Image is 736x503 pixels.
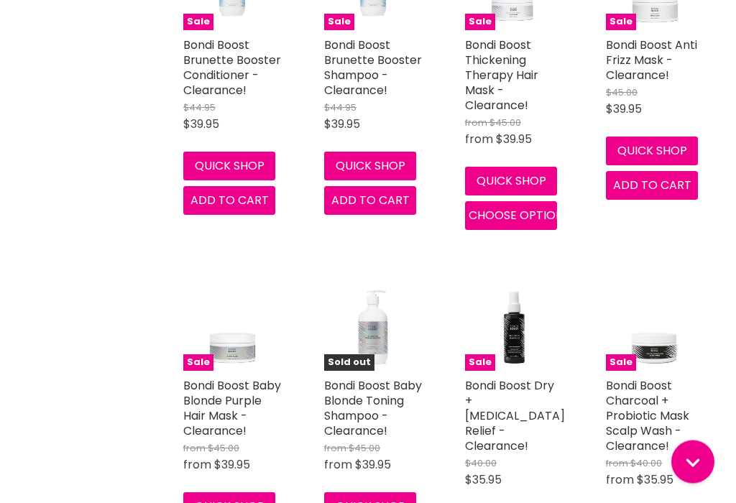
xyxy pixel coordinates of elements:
[630,457,662,471] span: $40.00
[183,14,213,31] span: Sale
[183,274,281,372] img: Bondi Boost Baby Blonde Purple Hair Mask - Clearance!
[324,274,422,372] a: Bondi Boost Baby Blonde Toning Shampoo - Clearance!Sold out
[324,457,352,474] span: from
[613,177,691,194] span: Add to cart
[208,442,239,456] span: $45.00
[349,442,380,456] span: $45.00
[324,116,360,133] span: $39.95
[324,355,374,372] span: Sold out
[606,137,698,166] button: Quick shop
[465,14,495,31] span: Sale
[465,202,557,231] button: Choose options
[324,274,422,372] img: Bondi Boost Baby Blonde Toning Shampoo - Clearance!
[465,378,565,455] a: Bondi Boost Dry + [MEDICAL_DATA] Relief - Clearance!
[606,101,642,118] span: $39.95
[183,355,213,372] span: Sale
[214,457,250,474] span: $39.95
[183,152,275,181] button: Quick shop
[355,457,391,474] span: $39.95
[606,378,689,455] a: Bondi Boost Charcoal + Probiotic Mask Scalp Wash - Clearance!
[606,86,638,100] span: $45.00
[324,187,416,216] button: Add to cart
[606,355,636,372] span: Sale
[469,208,570,224] span: Choose options
[183,187,275,216] button: Add to cart
[465,274,563,372] img: Bondi Boost Dry + Itchy Scalp Relief - Clearance!
[465,274,563,372] a: Bondi Boost Dry + Itchy Scalp Relief - Clearance!Sale
[606,37,697,84] a: Bondi Boost Anti Frizz Mask - Clearance!
[183,442,206,456] span: from
[606,472,634,489] span: from
[183,116,219,133] span: $39.95
[606,14,636,31] span: Sale
[465,37,538,114] a: Bondi Boost Thickening Therapy Hair Mask - Clearance!
[465,116,487,130] span: from
[465,355,495,372] span: Sale
[465,131,493,148] span: from
[324,101,356,115] span: $44.95
[324,152,416,181] button: Quick shop
[606,172,698,200] button: Add to cart
[183,274,281,372] a: Bondi Boost Baby Blonde Purple Hair Mask - Clearance!Sale
[664,435,722,489] iframe: Gorgias live chat messenger
[324,378,422,440] a: Bondi Boost Baby Blonde Toning Shampoo - Clearance!
[606,274,704,372] img: Bondi Boost Charcoal + Probiotic Mask Scalp Wash - Clearance!
[331,193,410,209] span: Add to cart
[489,116,521,130] span: $45.00
[190,193,269,209] span: Add to cart
[324,37,422,99] a: Bondi Boost Brunette Booster Shampoo - Clearance!
[606,457,628,471] span: from
[183,101,216,115] span: $44.95
[465,167,557,196] button: Quick shop
[637,472,673,489] span: $35.95
[465,472,502,489] span: $35.95
[606,274,704,372] a: Bondi Boost Charcoal + Probiotic Mask Scalp Wash - Clearance!Sale
[183,457,211,474] span: from
[183,378,281,440] a: Bondi Boost Baby Blonde Purple Hair Mask - Clearance!
[183,37,281,99] a: Bondi Boost Brunette Booster Conditioner - Clearance!
[465,457,497,471] span: $40.00
[324,442,346,456] span: from
[324,14,354,31] span: Sale
[496,131,532,148] span: $39.95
